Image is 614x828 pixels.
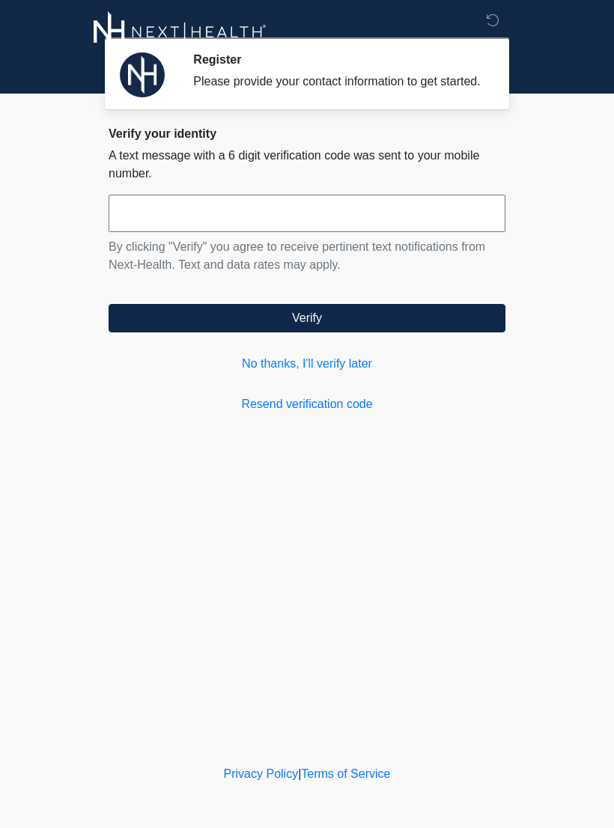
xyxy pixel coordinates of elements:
p: By clicking "Verify" you agree to receive pertinent text notifications from Next-Health. Text and... [109,238,505,274]
a: No thanks, I'll verify later [109,355,505,373]
a: Resend verification code [109,395,505,413]
p: A text message with a 6 digit verification code was sent to your mobile number. [109,147,505,183]
h2: Verify your identity [109,127,505,141]
button: Verify [109,304,505,332]
a: | [298,767,301,780]
div: Please provide your contact information to get started. [193,73,483,91]
a: Terms of Service [301,767,390,780]
a: Privacy Policy [224,767,299,780]
img: Next-Health Logo [94,11,267,52]
img: Agent Avatar [120,52,165,97]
